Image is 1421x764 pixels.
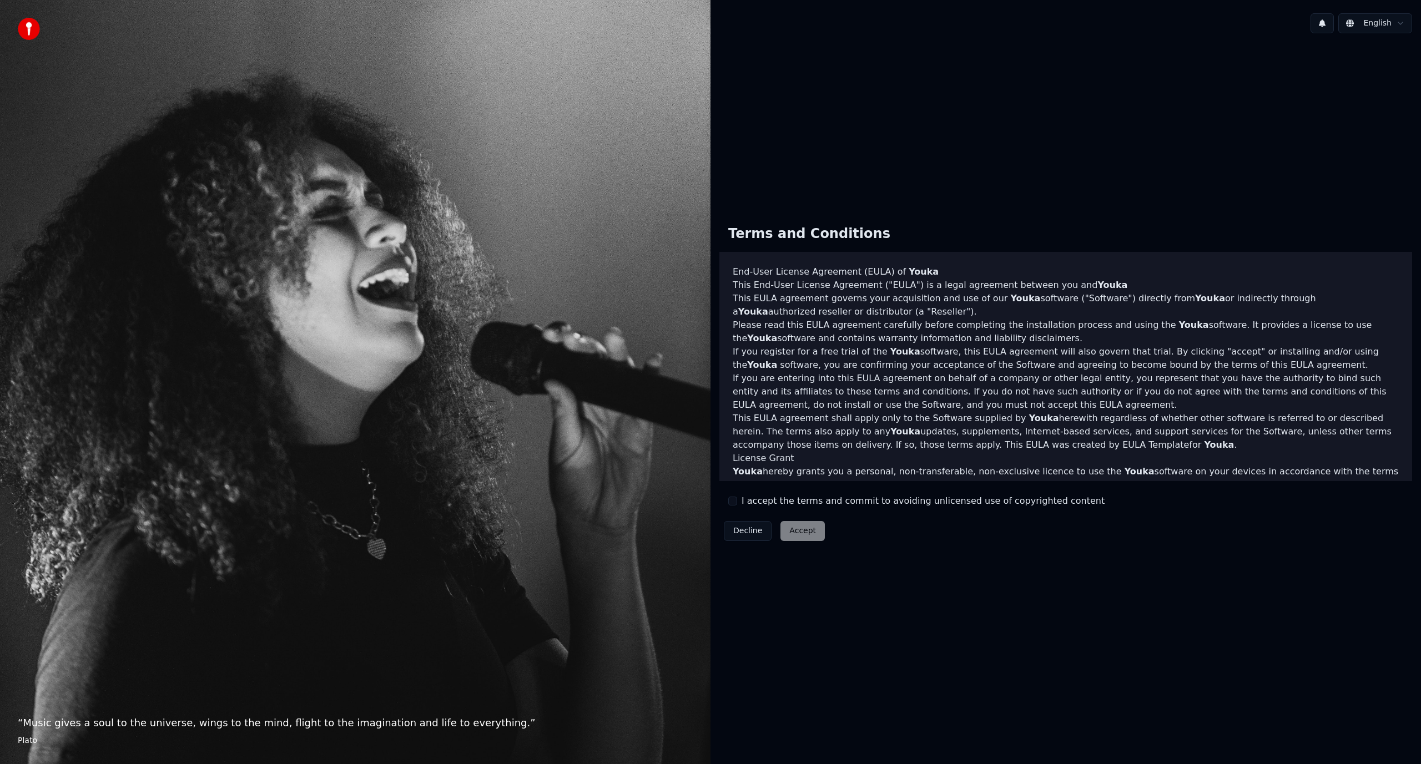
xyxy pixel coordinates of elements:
[909,266,939,277] span: Youka
[18,18,40,40] img: youka
[747,360,777,370] span: Youka
[1195,293,1225,303] span: Youka
[1122,439,1189,450] a: EULA Template
[742,494,1105,508] label: I accept the terms and commit to avoiding unlicensed use of copyrighted content
[719,216,899,252] div: Terms and Conditions
[724,521,772,541] button: Decline
[1179,320,1209,330] span: Youka
[733,265,1399,279] h3: End-User License Agreement (EULA) of
[890,426,920,437] span: Youka
[18,735,693,746] footer: Plato
[733,372,1399,412] p: If you are entering into this EULA agreement on behalf of a company or other legal entity, you re...
[738,306,768,317] span: Youka
[733,412,1399,452] p: This EULA agreement shall apply only to the Software supplied by herewith regardless of whether o...
[733,466,763,477] span: Youka
[747,333,777,343] span: Youka
[733,318,1399,345] p: Please read this EULA agreement carefully before completing the installation process and using th...
[733,279,1399,292] p: This End-User License Agreement ("EULA") is a legal agreement between you and
[1097,280,1127,290] span: Youka
[890,346,920,357] span: Youka
[1010,293,1040,303] span: Youka
[733,292,1399,318] p: This EULA agreement governs your acquisition and use of our software ("Software") directly from o...
[18,715,693,731] p: “ Music gives a soul to the universe, wings to the mind, flight to the imagination and life to ev...
[733,452,1399,465] h3: License Grant
[733,345,1399,372] p: If you register for a free trial of the software, this EULA agreement will also govern that trial...
[733,465,1399,492] p: hereby grants you a personal, non-transferable, non-exclusive licence to use the software on your...
[1204,439,1234,450] span: Youka
[1125,466,1155,477] span: Youka
[1029,413,1059,423] span: Youka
